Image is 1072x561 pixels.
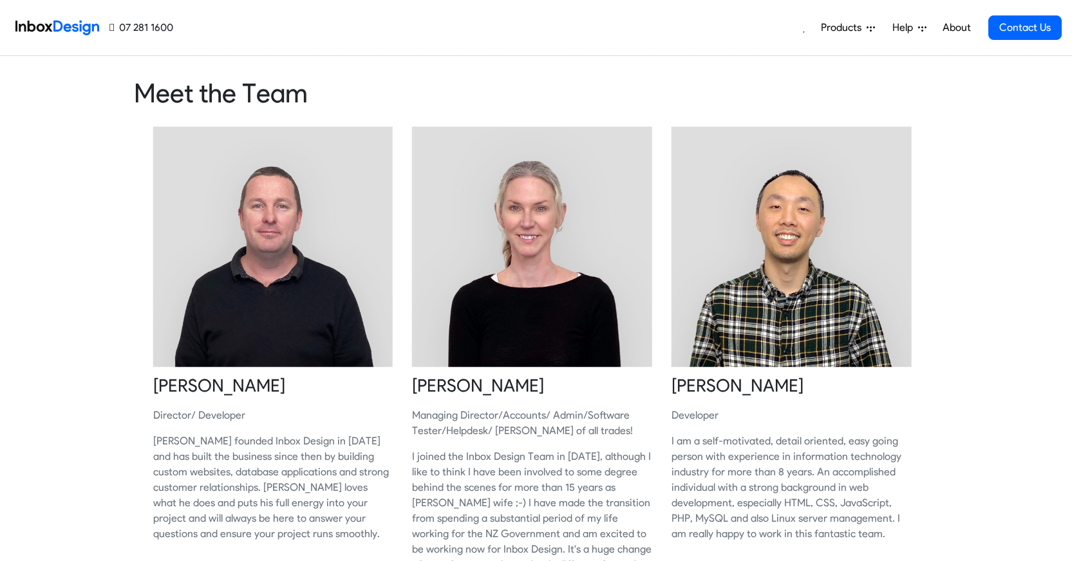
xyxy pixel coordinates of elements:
[153,127,393,367] img: 2021_09_23_sheldon.jpg
[412,408,652,439] p: Managing Director/Accounts/ Admin/Software Tester/Helpdesk/ [PERSON_NAME] of all trades!
[672,374,912,397] heading: [PERSON_NAME]
[153,433,393,542] p: [PERSON_NAME] founded Inbox Design in [DATE] and has built the business since then by building cu...
[412,127,652,367] img: 2021_09_23_jenny.jpg
[412,374,652,397] heading: [PERSON_NAME]
[153,374,393,397] heading: [PERSON_NAME]
[816,15,880,41] a: Products
[988,15,1062,40] a: Contact Us
[153,408,393,423] p: Director/ Developer
[672,127,912,367] img: 2021_09_23_ken.jpg
[939,15,974,41] a: About
[672,408,912,423] p: Developer
[892,20,918,35] span: Help
[821,20,867,35] span: Products
[672,433,912,542] p: I am a self-motivated, detail oriented, easy going person with experience in information technolo...
[134,77,939,109] heading: Meet the Team
[887,15,932,41] a: Help
[109,20,173,35] a: 07 281 1600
